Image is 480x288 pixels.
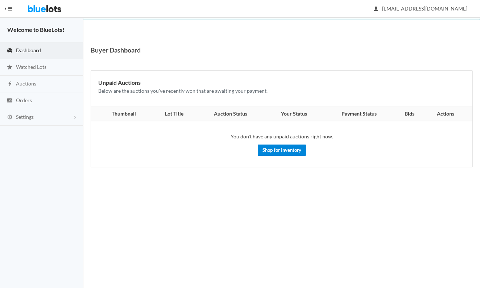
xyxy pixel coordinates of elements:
[6,64,13,71] ion-icon: star
[91,45,141,55] h1: Buyer Dashboard
[6,47,13,54] ion-icon: speedometer
[6,114,13,121] ion-icon: cog
[6,81,13,88] ion-icon: flash
[322,107,395,121] th: Payment Status
[16,97,32,103] span: Orders
[16,47,41,53] span: Dashboard
[91,107,152,121] th: Thumbnail
[374,5,467,12] span: [EMAIL_ADDRESS][DOMAIN_NAME]
[16,114,34,120] span: Settings
[152,107,195,121] th: Lot Title
[196,107,266,121] th: Auction Status
[98,133,465,141] p: You don't have any unpaid auctions right now.
[98,87,465,95] p: Below are the auctions you've recently won that are awaiting your payment.
[98,79,141,86] b: Unpaid Auctions
[16,80,36,87] span: Auctions
[258,145,306,156] a: Shop for Inventory
[372,6,380,13] ion-icon: person
[16,64,46,70] span: Watched Lots
[6,97,13,104] ion-icon: cash
[7,26,65,33] strong: Welcome to BlueLots!
[396,107,423,121] th: Bids
[423,107,472,121] th: Actions
[265,107,322,121] th: Your Status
